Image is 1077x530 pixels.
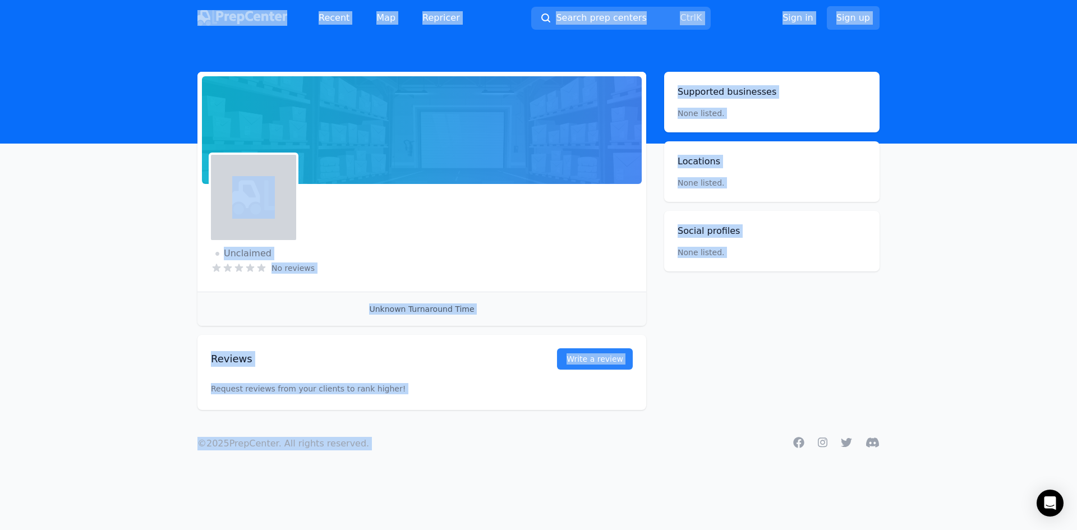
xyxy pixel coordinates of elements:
[271,262,315,274] span: No reviews
[367,7,404,29] a: Map
[197,10,287,26] img: PrepCenter
[413,7,469,29] a: Repricer
[556,11,646,25] span: Search prep centers
[783,11,813,25] a: Sign in
[310,7,358,29] a: Recent
[678,247,725,258] p: None listed.
[678,224,866,238] h2: Social profiles
[680,12,696,23] kbd: Ctrl
[827,6,880,30] a: Sign up
[197,437,369,450] p: © 2025 PrepCenter. All rights reserved.
[678,108,725,119] p: None listed.
[232,176,275,219] img: icon-light.svg
[678,155,866,168] h2: Locations
[696,12,702,23] kbd: K
[678,85,866,99] h2: Supported businesses
[678,177,866,188] p: None listed.
[211,351,521,367] h2: Reviews
[211,361,633,417] p: Request reviews from your clients to rank higher!
[557,348,633,370] a: Write a review
[531,7,711,30] button: Search prep centersCtrlK
[369,305,474,314] span: Unknown Turnaround Time
[215,247,271,260] span: Unclaimed
[1037,490,1064,517] div: Open Intercom Messenger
